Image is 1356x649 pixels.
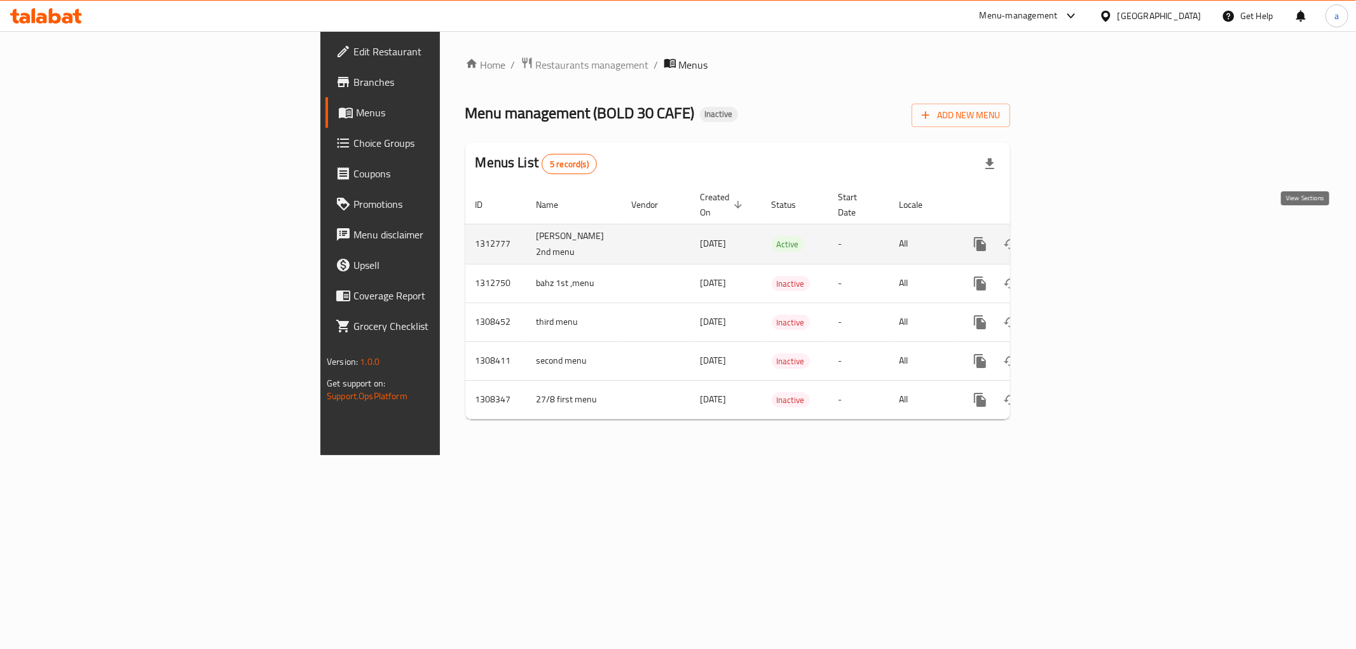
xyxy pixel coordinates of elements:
[828,303,889,341] td: -
[1334,9,1339,23] span: a
[965,268,996,299] button: more
[965,346,996,376] button: more
[772,393,810,407] span: Inactive
[327,388,407,404] a: Support.OpsPlatform
[325,189,547,219] a: Promotions
[632,197,675,212] span: Vendor
[996,268,1026,299] button: Change Status
[353,166,537,181] span: Coupons
[900,197,940,212] span: Locale
[327,353,358,370] span: Version:
[772,197,813,212] span: Status
[955,186,1097,224] th: Actions
[701,235,727,252] span: [DATE]
[465,57,1010,73] nav: breadcrumb
[965,229,996,259] button: more
[353,44,537,59] span: Edit Restaurant
[526,341,622,380] td: second menu
[996,385,1026,415] button: Change Status
[889,303,955,341] td: All
[996,229,1026,259] button: Change Status
[526,380,622,419] td: 27/8 first menu
[325,280,547,311] a: Coverage Report
[828,224,889,264] td: -
[996,346,1026,376] button: Change Status
[980,8,1058,24] div: Menu-management
[772,277,810,291] span: Inactive
[353,318,537,334] span: Grocery Checklist
[325,97,547,128] a: Menus
[542,154,597,174] div: Total records count
[996,307,1026,338] button: Change Status
[700,107,738,122] div: Inactive
[537,197,575,212] span: Name
[828,264,889,303] td: -
[360,353,380,370] span: 1.0.0
[701,189,746,220] span: Created On
[701,391,727,407] span: [DATE]
[889,264,955,303] td: All
[325,36,547,67] a: Edit Restaurant
[353,135,537,151] span: Choice Groups
[975,149,1005,179] div: Export file
[700,109,738,120] span: Inactive
[889,224,955,264] td: All
[542,158,596,170] span: 5 record(s)
[327,375,385,392] span: Get support on:
[965,307,996,338] button: more
[325,158,547,189] a: Coupons
[353,74,537,90] span: Branches
[922,107,1000,123] span: Add New Menu
[772,354,810,369] span: Inactive
[353,196,537,212] span: Promotions
[465,99,695,127] span: Menu management ( BOLD 30 CAFE )
[536,57,649,72] span: Restaurants management
[353,227,537,242] span: Menu disclaimer
[526,224,622,264] td: [PERSON_NAME] 2nd menu
[325,67,547,97] a: Branches
[325,128,547,158] a: Choice Groups
[521,57,649,73] a: Restaurants management
[828,380,889,419] td: -
[701,352,727,369] span: [DATE]
[701,275,727,291] span: [DATE]
[476,153,597,174] h2: Menus List
[356,105,537,120] span: Menus
[889,341,955,380] td: All
[701,313,727,330] span: [DATE]
[772,315,810,330] span: Inactive
[353,288,537,303] span: Coverage Report
[465,186,1097,420] table: enhanced table
[772,237,804,252] span: Active
[772,392,810,407] div: Inactive
[912,104,1010,127] button: Add New Menu
[325,250,547,280] a: Upsell
[476,197,500,212] span: ID
[654,57,659,72] li: /
[325,219,547,250] a: Menu disclaimer
[772,276,810,291] div: Inactive
[839,189,874,220] span: Start Date
[325,311,547,341] a: Grocery Checklist
[526,264,622,303] td: bahz 1st ,menu
[526,303,622,341] td: third menu
[889,380,955,419] td: All
[353,257,537,273] span: Upsell
[1118,9,1202,23] div: [GEOGRAPHIC_DATA]
[965,385,996,415] button: more
[679,57,708,72] span: Menus
[828,341,889,380] td: -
